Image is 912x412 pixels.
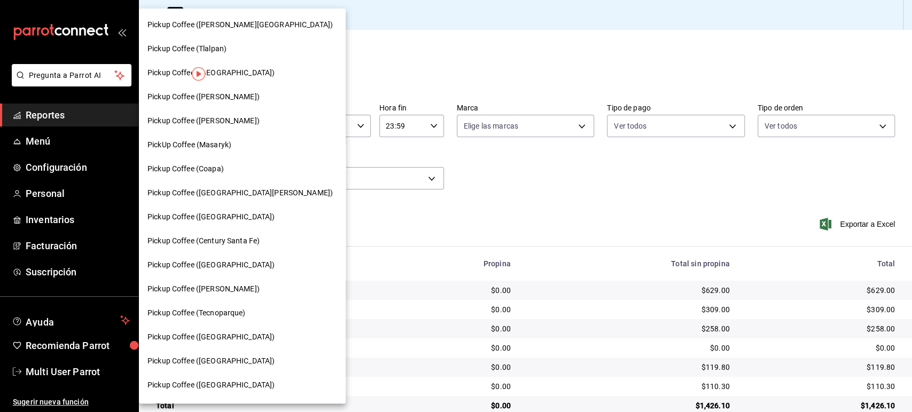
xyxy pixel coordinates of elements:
[147,187,333,199] span: Pickup Coffee ([GEOGRAPHIC_DATA][PERSON_NAME])
[139,109,346,133] div: Pickup Coffee ([PERSON_NAME])
[147,139,231,150] span: PickUp Coffee (Masaryk)
[139,13,346,37] div: Pickup Coffee ([PERSON_NAME][GEOGRAPHIC_DATA])
[147,211,275,223] span: Pickup Coffee ([GEOGRAPHIC_DATA])
[139,61,346,85] div: Pickup Coffee ([GEOGRAPHIC_DATA])
[147,115,260,126] span: Pickup Coffee ([PERSON_NAME])
[147,91,260,102] span: Pickup Coffee ([PERSON_NAME])
[139,277,346,301] div: Pickup Coffee ([PERSON_NAME])
[192,67,205,81] img: Tooltip marker
[147,331,275,343] span: Pickup Coffee ([GEOGRAPHIC_DATA])
[147,379,275,391] span: Pickup Coffee ([GEOGRAPHIC_DATA])
[147,163,224,175] span: Pickup Coffee (Coapa)
[139,181,346,205] div: Pickup Coffee ([GEOGRAPHIC_DATA][PERSON_NAME])
[147,307,246,319] span: Pickup Coffee (Tecnoparque)
[139,325,346,349] div: Pickup Coffee ([GEOGRAPHIC_DATA])
[147,259,275,271] span: Pickup Coffee ([GEOGRAPHIC_DATA])
[139,373,346,397] div: Pickup Coffee ([GEOGRAPHIC_DATA])
[147,355,275,367] span: Pickup Coffee ([GEOGRAPHIC_DATA])
[139,205,346,229] div: Pickup Coffee ([GEOGRAPHIC_DATA])
[139,157,346,181] div: Pickup Coffee (Coapa)
[139,349,346,373] div: Pickup Coffee ([GEOGRAPHIC_DATA])
[147,43,227,54] span: Pickup Coffee (Tlalpan)
[139,85,346,109] div: Pickup Coffee ([PERSON_NAME])
[139,301,346,325] div: Pickup Coffee (Tecnoparque)
[147,19,333,30] span: Pickup Coffee ([PERSON_NAME][GEOGRAPHIC_DATA])
[139,253,346,277] div: Pickup Coffee ([GEOGRAPHIC_DATA])
[147,235,260,247] span: Pickup Coffee (Century Santa Fe)
[139,37,346,61] div: Pickup Coffee (Tlalpan)
[139,133,346,157] div: PickUp Coffee (Masaryk)
[139,229,346,253] div: Pickup Coffee (Century Santa Fe)
[147,67,275,78] span: Pickup Coffee ([GEOGRAPHIC_DATA])
[147,283,260,295] span: Pickup Coffee ([PERSON_NAME])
